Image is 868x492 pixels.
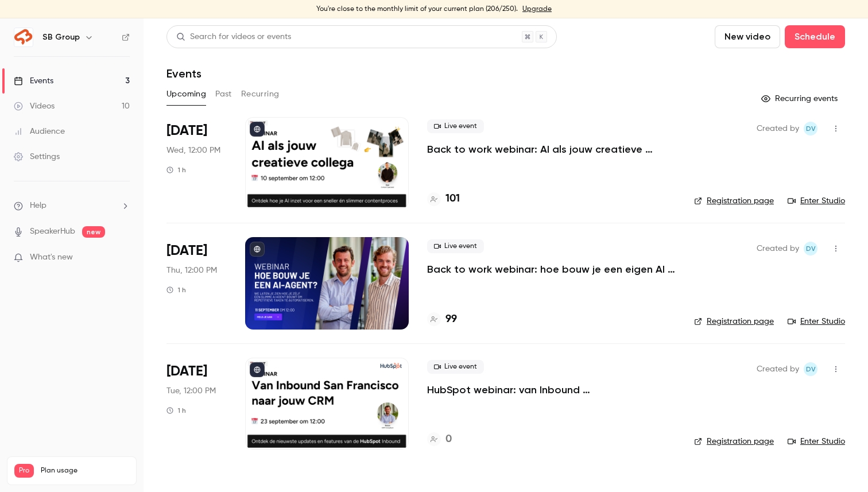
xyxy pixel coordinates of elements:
[427,432,452,447] a: 0
[14,75,53,87] div: Events
[806,242,816,255] span: Dv
[427,262,676,276] a: Back to work webinar: hoe bouw je een eigen AI agent?
[715,25,780,48] button: New video
[166,285,186,295] div: 1 h
[694,316,774,327] a: Registration page
[427,383,676,397] a: HubSpot webinar: van Inbound [GEOGRAPHIC_DATA] naar jouw CRM
[785,25,845,48] button: Schedule
[427,360,484,374] span: Live event
[82,226,105,238] span: new
[757,122,799,135] span: Created by
[445,432,452,447] h4: 0
[14,100,55,112] div: Videos
[241,85,280,103] button: Recurring
[14,464,34,478] span: Pro
[788,195,845,207] a: Enter Studio
[166,117,227,209] div: Sep 10 Wed, 12:00 PM (Europe/Amsterdam)
[41,466,129,475] span: Plan usage
[804,122,817,135] span: Dante van der heijden
[166,237,227,329] div: Sep 11 Thu, 12:00 PM (Europe/Amsterdam)
[804,242,817,255] span: Dante van der heijden
[166,67,201,80] h1: Events
[445,312,457,327] h4: 99
[215,85,232,103] button: Past
[757,242,799,255] span: Created by
[176,31,291,43] div: Search for videos or events
[427,119,484,133] span: Live event
[427,312,457,327] a: 99
[166,358,227,450] div: Sep 23 Tue, 12:00 PM (Europe/Amsterdam)
[30,200,46,212] span: Help
[116,253,130,263] iframe: Noticeable Trigger
[806,362,816,376] span: Dv
[14,151,60,162] div: Settings
[427,239,484,253] span: Live event
[30,251,73,264] span: What's new
[788,436,845,447] a: Enter Studio
[166,122,207,140] span: [DATE]
[757,362,799,376] span: Created by
[694,436,774,447] a: Registration page
[166,265,217,276] span: Thu, 12:00 PM
[445,191,460,207] h4: 101
[427,191,460,207] a: 101
[788,316,845,327] a: Enter Studio
[166,362,207,381] span: [DATE]
[14,200,130,212] li: help-dropdown-opener
[14,126,65,137] div: Audience
[42,32,80,43] h6: SB Group
[166,145,220,156] span: Wed, 12:00 PM
[166,242,207,260] span: [DATE]
[427,142,676,156] a: Back to work webinar: AI als jouw creatieve collega
[804,362,817,376] span: Dante van der heijden
[30,226,75,238] a: SpeakerHub
[522,5,552,14] a: Upgrade
[806,122,816,135] span: Dv
[14,28,33,47] img: SB Group
[166,85,206,103] button: Upcoming
[694,195,774,207] a: Registration page
[756,90,845,108] button: Recurring events
[166,385,216,397] span: Tue, 12:00 PM
[166,165,186,175] div: 1 h
[166,406,186,415] div: 1 h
